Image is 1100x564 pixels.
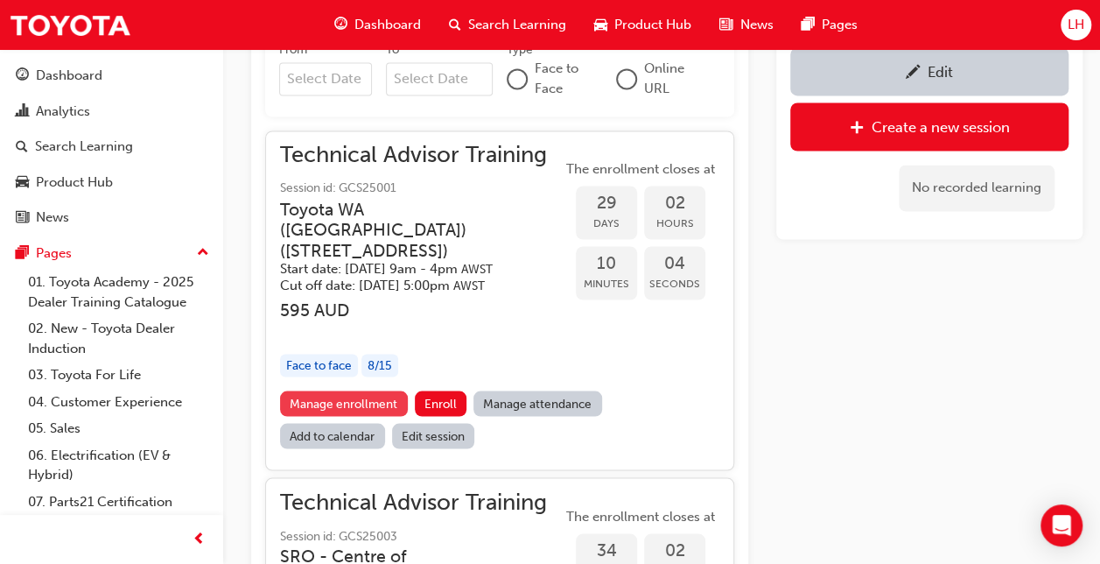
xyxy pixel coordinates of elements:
[280,492,562,512] span: Technical Advisor Training
[386,41,399,59] div: To
[801,14,814,36] span: pages-icon
[320,7,435,43] a: guage-iconDashboard
[562,506,719,526] span: The enrollment closes at
[280,391,408,416] a: Manage enrollment
[280,526,562,546] span: Session id: GCS25003
[7,56,216,237] button: DashboardAnalyticsSearch LearningProduct HubNews
[35,137,133,157] div: Search Learning
[644,193,705,213] span: 02
[7,60,216,92] a: Dashboard
[614,15,691,35] span: Product Hub
[7,237,216,270] button: Pages
[594,14,607,36] span: car-icon
[424,396,457,411] span: Enroll
[906,65,921,82] span: pencil-icon
[7,166,216,199] a: Product Hub
[21,389,216,416] a: 04. Customer Experience
[644,59,706,98] span: Online URL
[36,102,90,122] div: Analytics
[334,14,347,36] span: guage-icon
[1068,15,1084,35] span: LH
[507,41,533,59] div: Type
[386,62,493,95] input: To
[36,173,113,193] div: Product Hub
[21,442,216,489] a: 06. Electrification (EV & Hybrid)
[790,47,1068,95] a: Edit
[197,242,209,264] span: up-icon
[21,415,216,442] a: 05. Sales
[576,540,637,560] span: 34
[644,213,705,233] span: Hours
[7,95,216,128] a: Analytics
[280,199,534,260] h3: Toyota WA ([GEOGRAPHIC_DATA]) ( [STREET_ADDRESS] )
[576,273,637,293] span: Minutes
[7,130,216,163] a: Search Learning
[16,175,29,191] span: car-icon
[7,201,216,234] a: News
[705,7,787,43] a: news-iconNews
[719,14,732,36] span: news-icon
[562,159,719,180] span: The enrollment closes at
[576,193,637,213] span: 29
[468,15,566,35] span: Search Learning
[899,165,1054,211] div: No recorded learning
[280,354,358,377] div: Face to face
[790,102,1068,151] a: Create a new session
[461,261,493,276] span: Australian Western Standard Time AWST
[280,145,719,456] button: Technical Advisor TrainingSession id: GCS25001Toyota WA ([GEOGRAPHIC_DATA])([STREET_ADDRESS])Star...
[9,5,131,45] img: Trak
[739,15,773,35] span: News
[928,63,953,81] div: Edit
[576,213,637,233] span: Days
[453,278,485,293] span: Australian Western Standard Time AWST
[354,15,421,35] span: Dashboard
[644,540,705,560] span: 02
[787,7,871,43] a: pages-iconPages
[644,253,705,273] span: 04
[21,315,216,362] a: 02. New - Toyota Dealer Induction
[280,260,534,277] h5: Start date: [DATE] 9am - 4pm
[280,300,562,320] h3: 595 AUD
[415,391,467,416] button: Enroll
[36,208,69,228] div: News
[473,391,602,416] a: Manage attendance
[16,139,28,155] span: search-icon
[16,68,29,84] span: guage-icon
[279,41,307,59] div: From
[193,529,206,551] span: prev-icon
[821,15,857,35] span: Pages
[535,59,602,98] span: Face to Face
[361,354,398,377] div: 8 / 15
[644,273,705,293] span: Seconds
[21,269,216,315] a: 01. Toyota Academy - 2025 Dealer Training Catalogue
[16,246,29,262] span: pages-icon
[21,489,216,516] a: 07. Parts21 Certification
[280,179,562,199] span: Session id: GCS25001
[36,66,102,86] div: Dashboard
[21,362,216,389] a: 03. Toyota For Life
[280,277,534,293] h5: Cut off date: [DATE] 5:00pm
[16,210,29,226] span: news-icon
[392,423,475,448] a: Edit session
[279,62,372,95] input: From
[576,253,637,273] span: 10
[16,104,29,120] span: chart-icon
[580,7,705,43] a: car-iconProduct Hub
[1040,504,1082,546] div: Open Intercom Messenger
[435,7,580,43] a: search-iconSearch Learning
[850,120,865,137] span: plus-icon
[1061,10,1091,40] button: LH
[36,243,72,264] div: Pages
[872,118,1010,136] div: Create a new session
[449,14,461,36] span: search-icon
[280,423,385,448] a: Add to calendar
[280,145,562,166] span: Technical Advisor Training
